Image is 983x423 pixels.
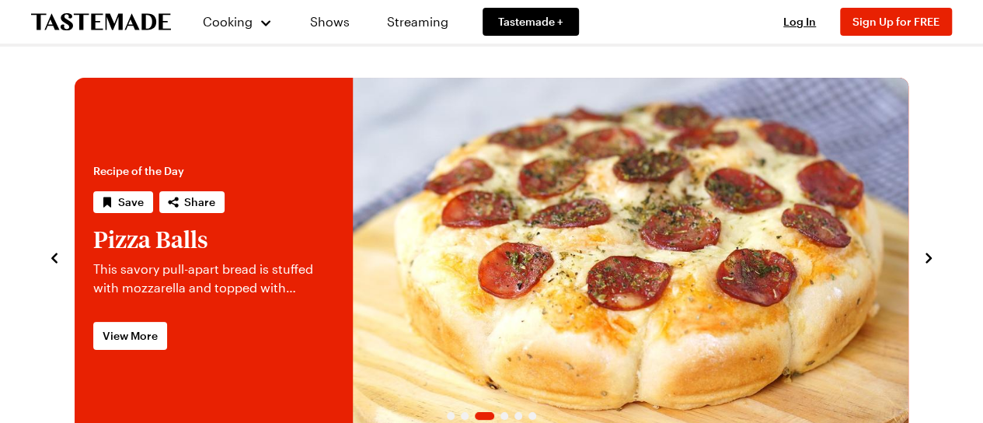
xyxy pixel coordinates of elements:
[118,194,144,210] span: Save
[202,3,273,40] button: Cooking
[475,412,494,420] span: Go to slide 3
[184,194,215,210] span: Share
[840,8,952,36] button: Sign Up for FREE
[447,412,455,420] span: Go to slide 1
[769,14,831,30] button: Log In
[783,15,816,28] span: Log In
[498,14,563,30] span: Tastemade +
[93,191,153,213] button: Save recipe
[203,14,253,29] span: Cooking
[528,412,536,420] span: Go to slide 6
[159,191,225,213] button: Share
[47,247,62,266] button: navigate to previous item
[103,328,158,344] span: View More
[461,412,469,420] span: Go to slide 2
[483,8,579,36] a: Tastemade +
[31,13,171,31] a: To Tastemade Home Page
[514,412,522,420] span: Go to slide 5
[500,412,508,420] span: Go to slide 4
[852,15,939,28] span: Sign Up for FREE
[93,322,167,350] a: View More
[921,247,936,266] button: navigate to next item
